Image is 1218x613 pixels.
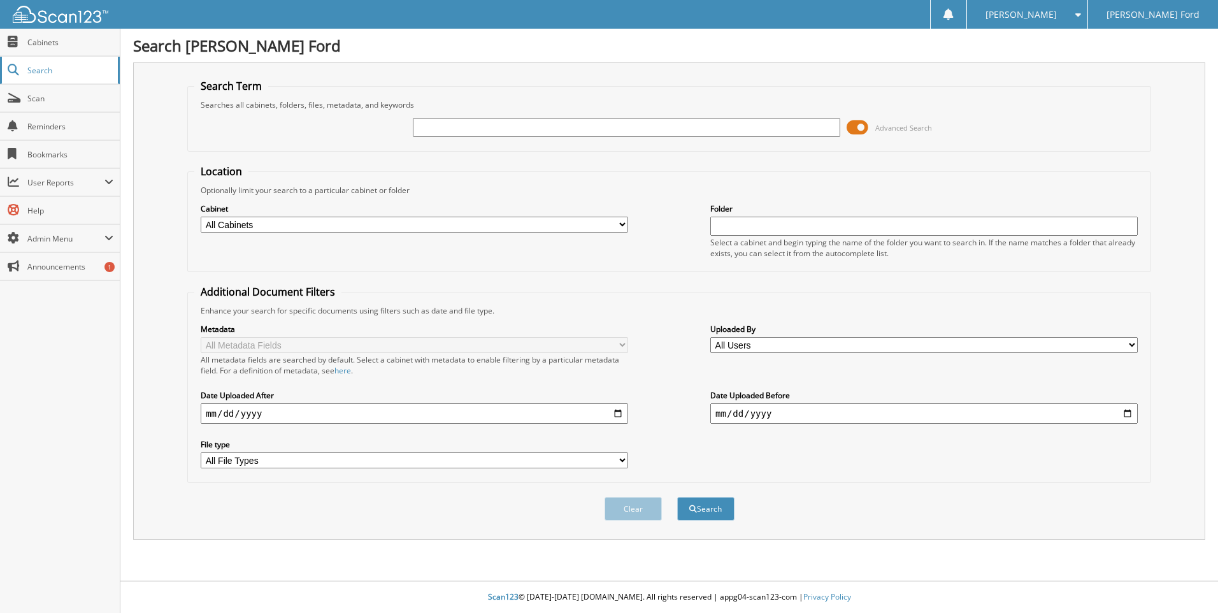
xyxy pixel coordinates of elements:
[27,233,104,244] span: Admin Menu
[194,164,248,178] legend: Location
[201,439,628,450] label: File type
[194,79,268,93] legend: Search Term
[985,11,1057,18] span: [PERSON_NAME]
[27,121,113,132] span: Reminders
[194,285,341,299] legend: Additional Document Filters
[488,591,519,602] span: Scan123
[710,403,1138,424] input: end
[710,237,1138,259] div: Select a cabinet and begin typing the name of the folder you want to search in. If the name match...
[803,591,851,602] a: Privacy Policy
[27,149,113,160] span: Bookmarks
[104,262,115,272] div: 1
[194,185,1144,196] div: Optionally limit your search to a particular cabinet or folder
[13,6,108,23] img: scan123-logo-white.svg
[875,123,932,133] span: Advanced Search
[194,99,1144,110] div: Searches all cabinets, folders, files, metadata, and keywords
[1107,11,1200,18] span: [PERSON_NAME] Ford
[677,497,734,521] button: Search
[27,261,113,272] span: Announcements
[201,403,628,424] input: start
[710,390,1138,401] label: Date Uploaded Before
[334,365,351,376] a: here
[27,65,111,76] span: Search
[120,582,1218,613] div: © [DATE]-[DATE] [DOMAIN_NAME]. All rights reserved | appg04-scan123-com |
[710,203,1138,214] label: Folder
[201,354,628,376] div: All metadata fields are searched by default. Select a cabinet with metadata to enable filtering b...
[27,93,113,104] span: Scan
[201,390,628,401] label: Date Uploaded After
[605,497,662,521] button: Clear
[201,203,628,214] label: Cabinet
[201,324,628,335] label: Metadata
[194,305,1144,316] div: Enhance your search for specific documents using filters such as date and file type.
[27,37,113,48] span: Cabinets
[27,205,113,216] span: Help
[27,177,104,188] span: User Reports
[710,324,1138,335] label: Uploaded By
[133,35,1205,56] h1: Search [PERSON_NAME] Ford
